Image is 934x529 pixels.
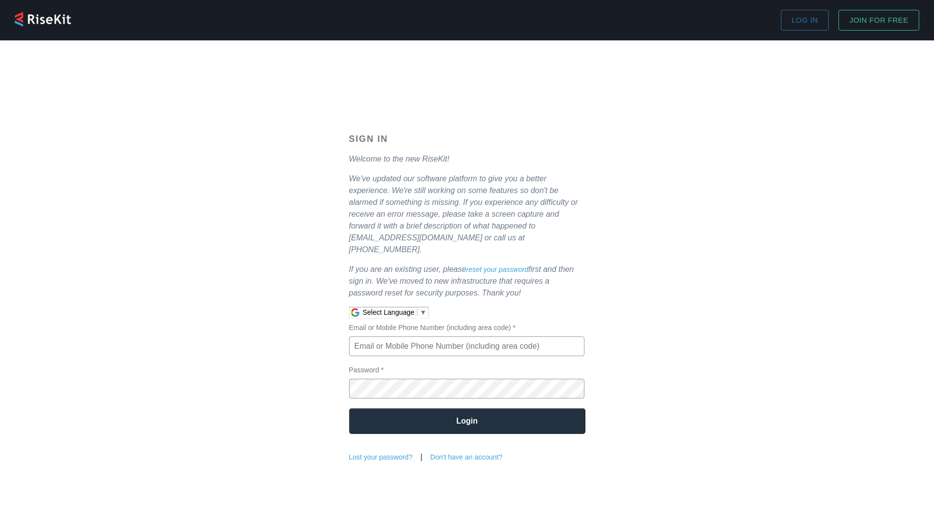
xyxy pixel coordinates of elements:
[792,14,818,27] span: Log in
[349,265,574,297] em: If you are an existing user, please first and then sign in. We've moved to new infrastructure tha...
[849,14,908,27] span: Join for FREE
[413,453,430,461] span: |
[349,379,584,398] input: Password *
[349,408,585,434] input: Login
[349,134,585,144] h3: Sign In
[781,10,829,31] button: Log in
[349,336,584,356] input: Email or Mobile Phone Number (including area code) *
[349,174,578,254] em: We've updated our software platform to give you a better experience. We're still working on some ...
[363,308,427,316] a: Select Language​
[15,10,71,31] a: Risekit Logo
[430,453,503,461] a: Don't have an account?
[420,308,427,316] span: ▼
[349,366,585,398] label: Password *
[838,10,919,31] button: Join for FREE
[466,265,528,273] a: reset your password
[349,453,413,461] a: Lost your password?
[349,155,450,163] em: Welcome to the new RiseKit!
[15,12,71,27] img: Risekit Logo
[363,308,415,316] span: Select Language
[349,324,585,356] label: Email or Mobile Phone Number (including area code) *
